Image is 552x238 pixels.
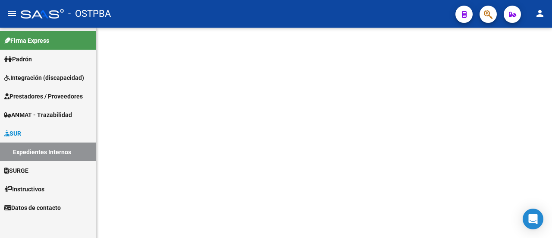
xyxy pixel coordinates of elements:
mat-icon: menu [7,8,17,19]
span: ANMAT - Trazabilidad [4,110,72,120]
span: Firma Express [4,36,49,45]
span: Datos de contacto [4,203,61,213]
span: Padrón [4,54,32,64]
span: SURGE [4,166,28,175]
span: SUR [4,129,21,138]
div: Open Intercom Messenger [523,209,543,229]
span: Integración (discapacidad) [4,73,84,83]
span: - OSTPBA [68,4,111,23]
span: Prestadores / Proveedores [4,92,83,101]
span: Instructivos [4,184,44,194]
mat-icon: person [535,8,545,19]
